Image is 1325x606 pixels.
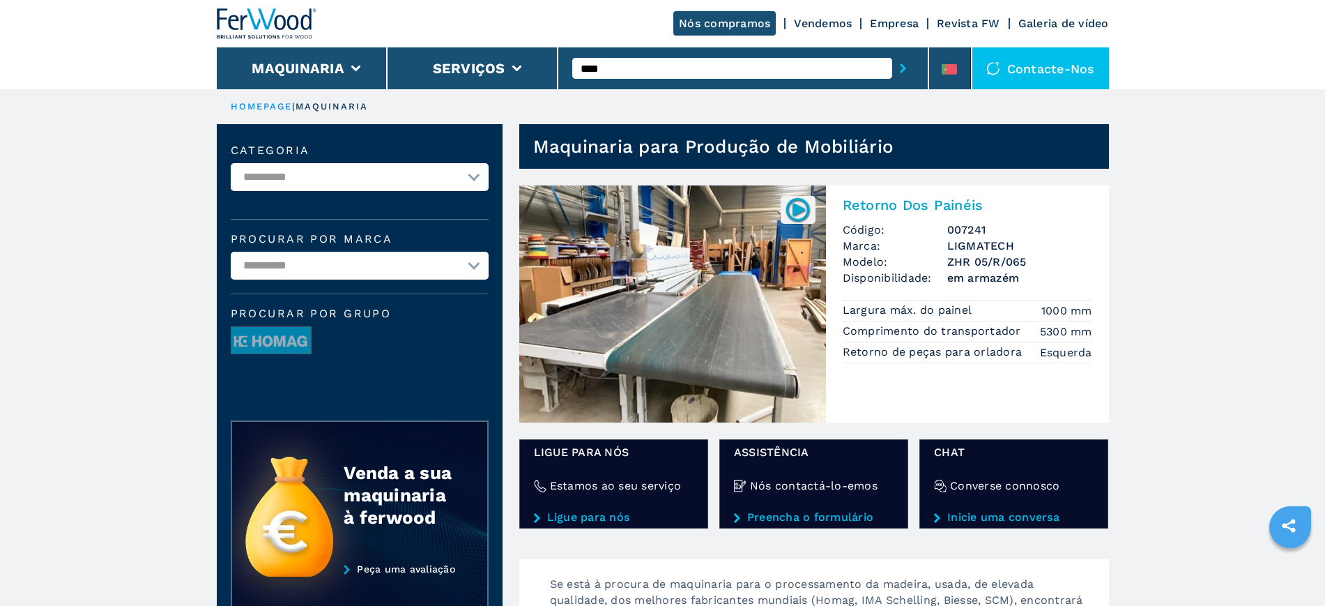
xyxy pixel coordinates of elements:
[344,462,459,529] div: Venda a sua maquinaria à ferwood
[534,480,546,492] img: Estamos ao seu serviço
[843,324,1025,339] p: Comprimento do transportador
[947,222,1092,238] h3: 007241
[843,254,947,270] span: Modelo:
[252,60,344,77] button: Maquinaria
[734,511,894,524] a: Preencha o formulário
[843,238,947,254] span: Marca:
[1040,344,1092,361] em: Esquerda
[870,17,919,30] a: Empresa
[947,238,1092,254] h3: LIGMATECH
[784,196,811,223] img: 007241
[972,47,1109,89] div: Contacte-nos
[433,60,505,77] button: Serviços
[550,478,682,494] h4: Estamos ao seu serviço
[734,444,894,460] span: Assistência
[843,270,947,286] span: Disponibilidade:
[534,511,694,524] a: Ligue para nós
[231,101,293,112] a: HOMEPAGE
[519,185,826,423] img: Retorno Dos Painéis LIGMATECH ZHR 05/R/065
[934,444,1094,460] span: Chat
[533,135,894,158] h1: Maquinaria para Produção de Mobiliário
[231,327,311,355] img: image
[843,222,947,238] span: Código:
[292,101,295,112] span: |
[934,511,1094,524] a: Inicie uma conversa
[296,100,369,113] p: maquinaria
[843,344,1026,360] p: Retorno de peças para orladora
[534,444,694,460] span: Ligue para nós
[947,270,1092,286] span: em armazém
[673,11,776,36] a: Nós compramos
[794,17,852,30] a: Vendemos
[750,478,878,494] h4: Nós contactá-lo-emos
[1266,543,1315,596] iframe: Chat
[1040,324,1092,340] em: 5300 mm
[734,480,746,492] img: Nós contactá-lo-emos
[1271,508,1306,543] a: sharethis
[934,480,947,492] img: Converse connosco
[892,52,914,84] button: submit-button
[937,17,1000,30] a: Revista FW
[231,308,489,319] span: Procurar por grupo
[1041,303,1092,319] em: 1000 mm
[843,197,1092,213] h2: Retorno Dos Painéis
[950,478,1059,494] h4: Converse connosco
[1018,17,1109,30] a: Galeria de vídeo
[986,61,1000,75] img: Contacte-nos
[947,254,1092,270] h3: ZHR 05/R/065
[217,8,317,39] img: Ferwood
[519,185,1109,423] a: Retorno Dos Painéis LIGMATECH ZHR 05/R/065007241Retorno Dos PainéisCódigo:007241Marca:LIGMATECHMo...
[231,145,489,156] label: categoria
[843,303,976,318] p: Largura máx. do painel
[231,234,489,245] label: Procurar por marca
